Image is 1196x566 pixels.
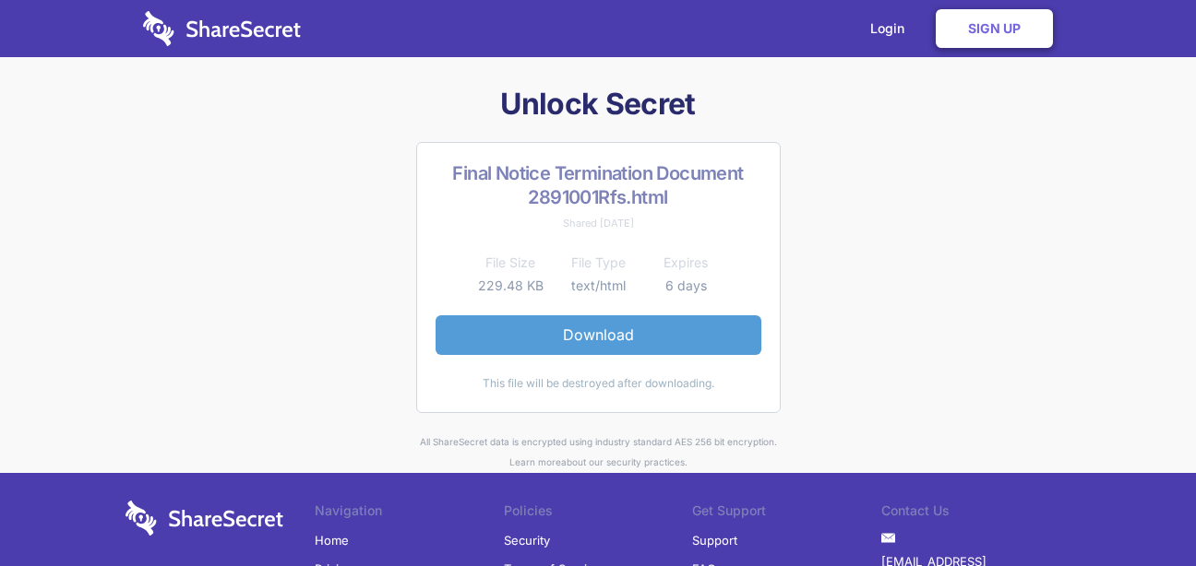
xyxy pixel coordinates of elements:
li: Get Support [692,501,881,526]
img: logo-wordmark-white-trans-d4663122ce5f474addd5e946df7df03e33cb6a1c49d2221995e7729f52c070b2.svg [126,501,283,536]
a: Sign Up [936,9,1053,48]
a: Support [692,526,737,554]
th: File Type [555,252,642,274]
td: text/html [555,275,642,297]
th: Expires [642,252,730,274]
a: Learn more [509,456,561,467]
h2: Final Notice Termination Document 2891001Rfs.html [436,161,761,209]
li: Navigation [315,501,504,526]
th: File Size [467,252,555,274]
img: logo-wordmark-white-trans-d4663122ce5f474addd5e946df7df03e33cb6a1c49d2221995e7729f52c070b2.svg [143,11,301,46]
li: Contact Us [881,501,1070,526]
div: All ShareSecret data is encrypted using industry standard AES 256 bit encryption. about our secur... [118,431,1078,473]
h1: Unlock Secret [118,85,1078,124]
div: Shared [DATE] [436,213,761,233]
td: 229.48 KB [467,275,555,297]
div: This file will be destroyed after downloading. [436,373,761,394]
li: Policies [504,501,693,526]
a: Home [315,526,349,554]
a: Download [436,315,761,354]
a: Security [504,526,550,554]
td: 6 days [642,275,730,297]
